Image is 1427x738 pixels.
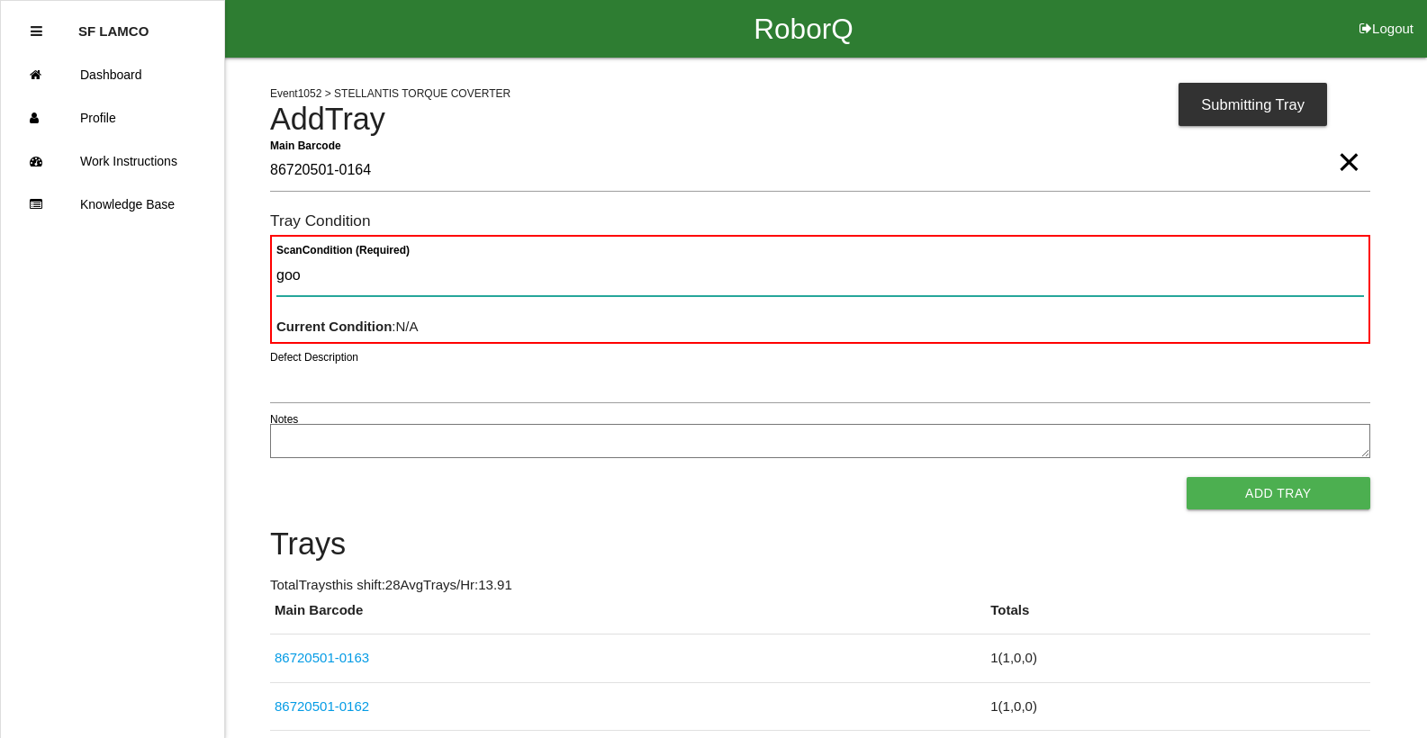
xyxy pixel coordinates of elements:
p: Total Trays this shift: 28 Avg Trays /Hr: 13.91 [270,575,1370,596]
td: 1 ( 1 , 0 , 0 ) [986,634,1369,683]
span: : N/A [276,319,419,334]
a: 86720501-0162 [275,698,369,714]
div: Close [31,10,42,53]
label: Notes [270,411,298,427]
td: 1 ( 1 , 0 , 0 ) [986,682,1369,731]
h4: Add Tray [270,103,1370,137]
th: Totals [986,600,1369,634]
span: Clear Input [1337,126,1360,162]
a: Profile [1,96,224,139]
input: Required [270,150,1370,192]
a: Work Instructions [1,139,224,183]
a: Knowledge Base [1,183,224,226]
b: Scan Condition (Required) [276,244,410,256]
label: Defect Description [270,349,358,365]
a: 86720501-0163 [275,650,369,665]
h6: Tray Condition [270,212,1370,229]
div: Submitting Tray [1179,83,1327,126]
b: Current Condition [276,319,392,334]
p: SF LAMCO [78,10,149,39]
h4: Trays [270,527,1370,562]
b: Main Barcode [270,139,341,151]
th: Main Barcode [270,600,986,634]
button: Add Tray [1187,477,1370,509]
span: Event 1052 > STELLANTIS TORQUE COVERTER [270,87,510,100]
a: Dashboard [1,53,224,96]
